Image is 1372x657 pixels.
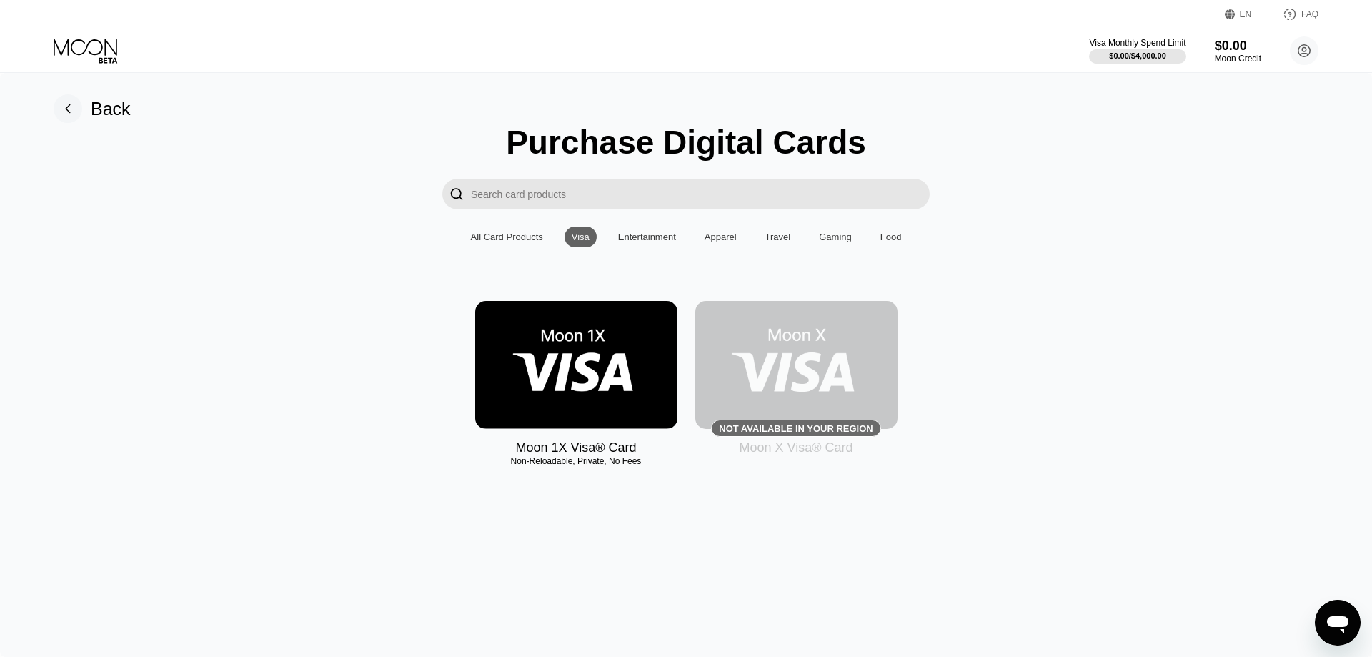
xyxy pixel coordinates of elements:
[515,440,636,455] div: Moon 1X Visa® Card
[1089,38,1185,64] div: Visa Monthly Spend Limit$0.00/$4,000.00
[1315,600,1361,646] iframe: Button to launch messaging window
[506,123,866,162] div: Purchase Digital Cards
[697,227,744,247] div: Apparel
[719,423,873,434] div: Not available in your region
[1225,7,1268,21] div: EN
[471,232,543,242] div: All Card Products
[572,232,590,242] div: Visa
[812,227,859,247] div: Gaming
[880,232,902,242] div: Food
[758,227,798,247] div: Travel
[819,232,852,242] div: Gaming
[1215,39,1261,54] div: $0.00
[765,232,791,242] div: Travel
[705,232,737,242] div: Apparel
[464,227,550,247] div: All Card Products
[1109,51,1166,60] div: $0.00 / $4,000.00
[1089,38,1185,48] div: Visa Monthly Spend Limit
[54,94,131,123] div: Back
[695,301,898,429] div: Not available in your region
[1301,9,1318,19] div: FAQ
[611,227,683,247] div: Entertainment
[1268,7,1318,21] div: FAQ
[739,440,852,455] div: Moon X Visa® Card
[1215,39,1261,64] div: $0.00Moon Credit
[449,186,464,202] div: 
[1240,9,1252,19] div: EN
[91,99,131,119] div: Back
[1215,54,1261,64] div: Moon Credit
[475,456,677,466] div: Non-Reloadable, Private, No Fees
[442,179,471,209] div: 
[565,227,597,247] div: Visa
[471,179,930,209] input: Search card products
[873,227,909,247] div: Food
[618,232,676,242] div: Entertainment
